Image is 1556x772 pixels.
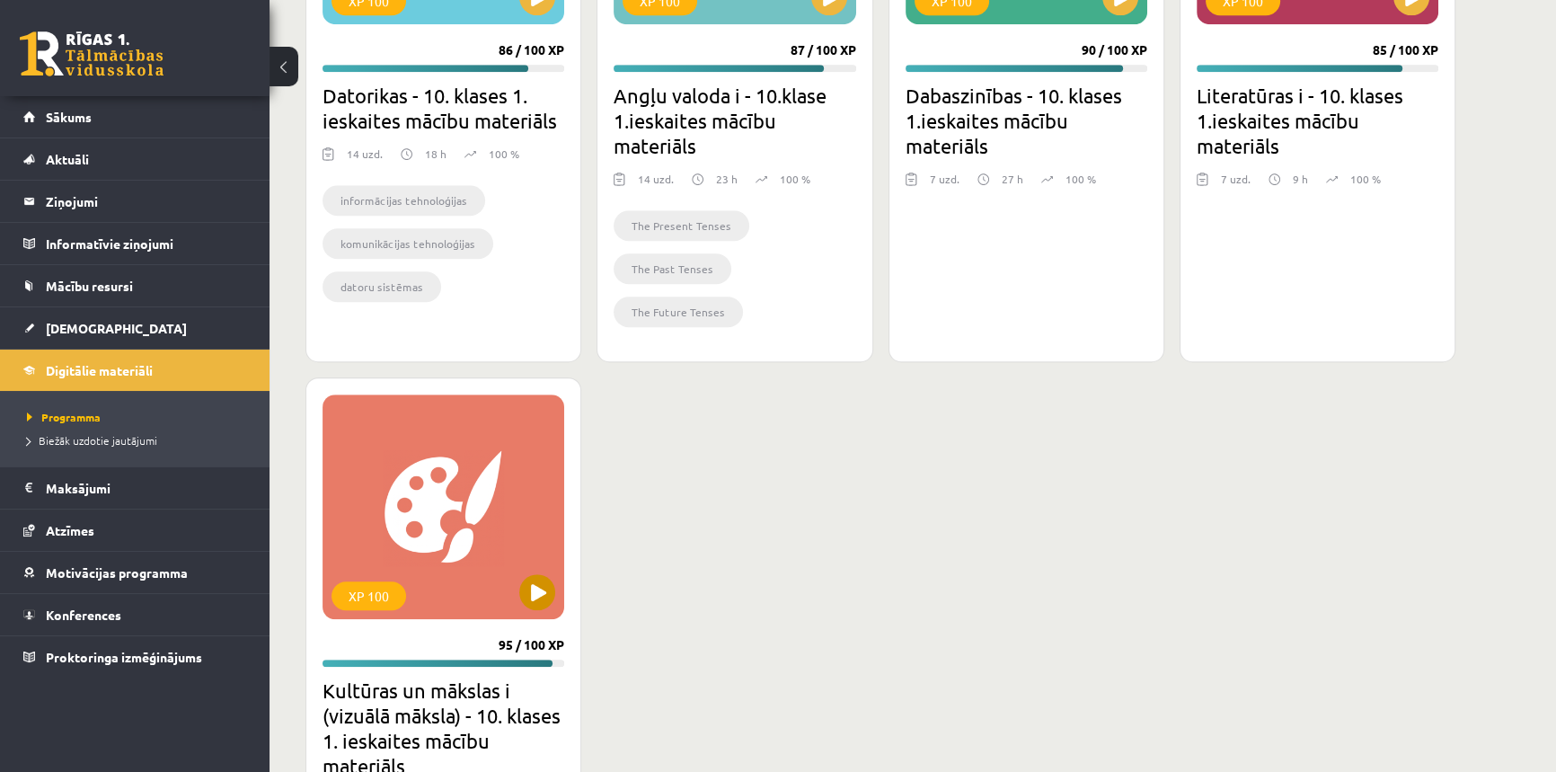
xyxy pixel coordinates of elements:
span: Sākums [46,109,92,125]
span: Digitālie materiāli [46,362,153,378]
p: 18 h [425,146,446,162]
h2: Literatūras i - 10. klases 1.ieskaites mācību materiāls [1197,83,1438,158]
p: 100 % [1350,171,1381,187]
li: datoru sistēmas [323,271,441,302]
legend: Maksājumi [46,467,247,509]
legend: Informatīvie ziņojumi [46,223,247,264]
li: The Past Tenses [614,253,731,284]
span: Atzīmes [46,522,94,538]
a: Informatīvie ziņojumi [23,223,247,264]
p: 100 % [780,171,810,187]
a: Rīgas 1. Tālmācības vidusskola [20,31,164,76]
p: 100 % [1065,171,1096,187]
a: Atzīmes [23,510,247,551]
li: informācijas tehnoloģijas [323,185,485,216]
a: Sākums [23,96,247,138]
span: Proktoringa izmēģinājums [46,649,202,665]
h2: Angļu valoda i - 10.klase 1.ieskaites mācību materiāls [614,83,855,158]
div: XP 100 [332,581,406,610]
p: 9 h [1293,171,1308,187]
h2: Datorikas - 10. klases 1. ieskaites mācību materiāls [323,83,564,133]
span: Konferences [46,607,121,623]
a: Maksājumi [23,467,247,509]
a: Aktuāli [23,138,247,180]
a: Proktoringa izmēģinājums [23,636,247,678]
li: The Present Tenses [614,210,749,241]
div: 7 uzd. [1221,171,1251,198]
a: Mācību resursi [23,265,247,306]
li: komunikācijas tehnoloģijas [323,228,493,259]
span: Mācību resursi [46,278,133,294]
a: Konferences [23,594,247,635]
li: The Future Tenses [614,297,743,327]
a: [DEMOGRAPHIC_DATA] [23,307,247,349]
a: Biežāk uzdotie jautājumi [27,432,252,448]
a: Ziņojumi [23,181,247,222]
span: Motivācijas programma [46,564,188,581]
div: 14 uzd. [638,171,674,198]
span: [DEMOGRAPHIC_DATA] [46,320,187,336]
a: Programma [27,409,252,425]
p: 100 % [489,146,519,162]
p: 27 h [1002,171,1023,187]
span: Biežāk uzdotie jautājumi [27,433,157,448]
a: Motivācijas programma [23,552,247,593]
h2: Dabaszinības - 10. klases 1.ieskaites mācību materiāls [906,83,1147,158]
span: Programma [27,410,101,424]
legend: Ziņojumi [46,181,247,222]
a: Digitālie materiāli [23,350,247,391]
span: Aktuāli [46,151,89,167]
div: 7 uzd. [930,171,959,198]
div: 14 uzd. [347,146,383,173]
p: 23 h [716,171,738,187]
